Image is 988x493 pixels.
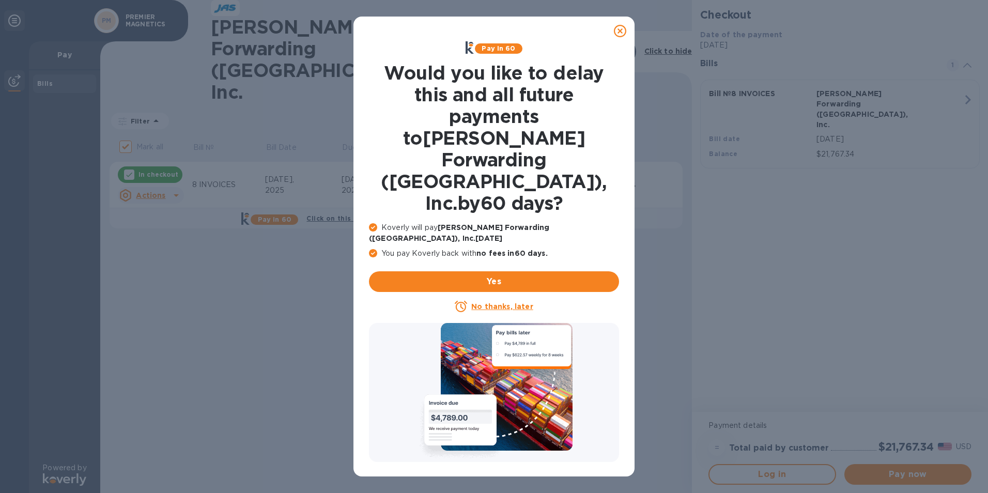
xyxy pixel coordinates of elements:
[369,248,619,259] p: You pay Koverly back with
[476,249,547,257] b: no fees in 60 days .
[757,78,988,493] iframe: Chat Widget
[369,222,619,244] p: Koverly will pay
[369,223,549,242] b: [PERSON_NAME] Forwarding ([GEOGRAPHIC_DATA]), Inc. [DATE]
[482,44,515,52] b: Pay in 60
[369,271,619,292] button: Yes
[377,275,611,288] span: Yes
[369,62,619,214] h1: Would you like to delay this and all future payments to [PERSON_NAME] Forwarding ([GEOGRAPHIC_DAT...
[471,302,533,311] u: No thanks, later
